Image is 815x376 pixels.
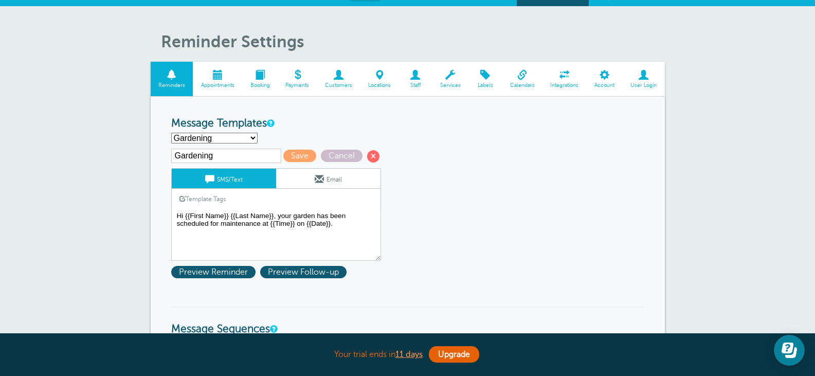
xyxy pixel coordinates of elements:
a: Preview Follow-up [260,267,349,277]
span: Calendars [507,82,537,88]
a: Save [283,151,321,160]
a: Customers [317,62,360,96]
a: Locations [360,62,399,96]
span: Payments [283,82,312,88]
a: Template Tags [172,189,233,209]
a: This is the wording for your reminder and follow-up messages. You can create multiple templates i... [267,120,273,127]
a: 11 days [395,350,423,359]
span: Reminders [156,82,188,88]
span: Cancel [321,150,363,162]
a: Services [432,62,468,96]
textarea: Hi {{First Name}}, your appointment with Grow Further has been scheduled for {{Time}} on {{Date}}. [171,209,381,261]
div: Your trial ends in . [151,344,665,366]
h3: Message Sequences [171,307,644,336]
span: Save [283,150,316,162]
span: Services [437,82,463,88]
h3: Message Templates [171,117,644,130]
span: Staff [404,82,427,88]
a: User Login [623,62,665,96]
a: Appointments [193,62,242,96]
a: Message Sequences allow you to setup multiple reminder schedules that can use different Message T... [270,326,276,332]
a: Cancel [321,151,367,160]
span: Preview Follow-up [260,266,347,278]
span: Preview Reminder [171,266,256,278]
span: Labels [474,82,497,88]
a: Booking [242,62,278,96]
span: User Login [628,82,660,88]
a: Payments [278,62,317,96]
span: Appointments [198,82,237,88]
span: Booking [247,82,273,88]
a: Upgrade [429,346,479,363]
a: Labels [468,62,502,96]
iframe: Resource center [774,335,805,366]
a: SMS/Text [172,169,276,188]
a: Staff [399,62,432,96]
input: Template Name [171,149,281,163]
a: Calendars [502,62,542,96]
a: Email [276,169,381,188]
span: Customers [322,82,355,88]
a: Integrations [542,62,587,96]
span: Integrations [548,82,582,88]
span: Account [592,82,618,88]
a: Preview Reminder [171,267,260,277]
a: Account [587,62,623,96]
h1: Reminder Settings [161,32,665,51]
span: Locations [366,82,394,88]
